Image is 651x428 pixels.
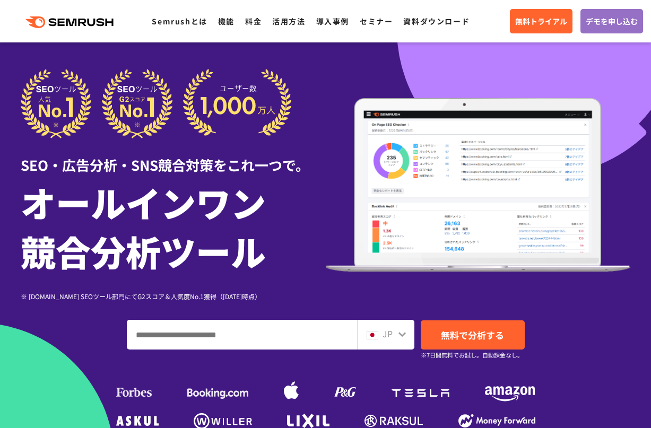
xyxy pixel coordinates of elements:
[421,320,525,350] a: 無料で分析する
[441,328,504,342] span: 無料で分析する
[510,9,572,33] a: 無料トライアル
[360,16,393,27] a: セミナー
[21,291,326,301] div: ※ [DOMAIN_NAME] SEOツール部門にてG2スコア＆人気度No.1獲得（[DATE]時点）
[127,320,357,349] input: ドメイン、キーワードまたはURLを入力してください
[316,16,349,27] a: 導入事例
[218,16,235,27] a: 機能
[152,16,207,27] a: Semrushとは
[403,16,470,27] a: 資料ダウンロード
[421,350,523,360] small: ※7日間無料でお試し。自動課金なし。
[586,15,638,27] span: デモを申し込む
[515,15,567,27] span: 無料トライアル
[21,138,326,175] div: SEO・広告分析・SNS競合対策をこれ一つで。
[245,16,262,27] a: 料金
[272,16,305,27] a: 活用方法
[580,9,643,33] a: デモを申し込む
[383,327,393,340] span: JP
[21,178,326,275] h1: オールインワン 競合分析ツール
